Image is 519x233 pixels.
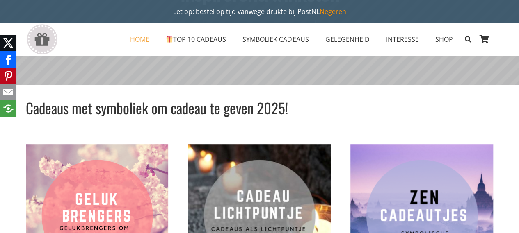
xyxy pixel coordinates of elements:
[377,29,427,50] a: INTERESSEINTERESSE Menu
[26,24,58,55] a: gift-box-icon-grey-inspirerendwinkelen
[476,23,494,56] a: Winkelwagen
[166,36,173,43] img: 🎁
[166,35,226,44] span: TOP 10 CADEAUS
[242,35,309,44] span: SYMBOLIEK CADEAUS
[234,29,317,50] a: SYMBOLIEK CADEAUSSYMBOLIEK CADEAUS Menu
[325,35,369,44] span: GELEGENHEID
[435,35,453,44] span: SHOP
[386,35,418,44] span: INTERESSE
[158,29,234,50] a: 🎁TOP 10 CADEAUS🎁 TOP 10 CADEAUS Menu
[26,98,494,118] h1: Cadeaus met symboliek om cadeau te geven 2025!
[130,35,149,44] span: HOME
[461,29,475,50] a: Zoeken
[317,29,377,50] a: GELEGENHEIDGELEGENHEID Menu
[122,29,158,50] a: HOMEHOME Menu
[320,7,346,16] a: Negeren
[427,29,461,50] a: SHOPSHOP Menu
